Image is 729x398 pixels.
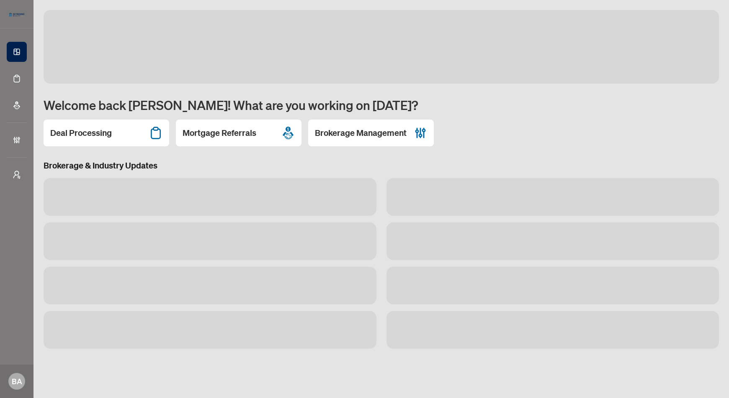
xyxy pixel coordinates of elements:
h3: Brokerage & Industry Updates [44,160,719,171]
img: logo [7,10,27,19]
h2: Deal Processing [50,127,112,139]
h2: Mortgage Referrals [183,127,256,139]
span: user-switch [13,171,21,179]
h1: Welcome back [PERSON_NAME]! What are you working on [DATE]? [44,97,719,113]
h2: Brokerage Management [315,127,407,139]
span: BA [12,375,22,387]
